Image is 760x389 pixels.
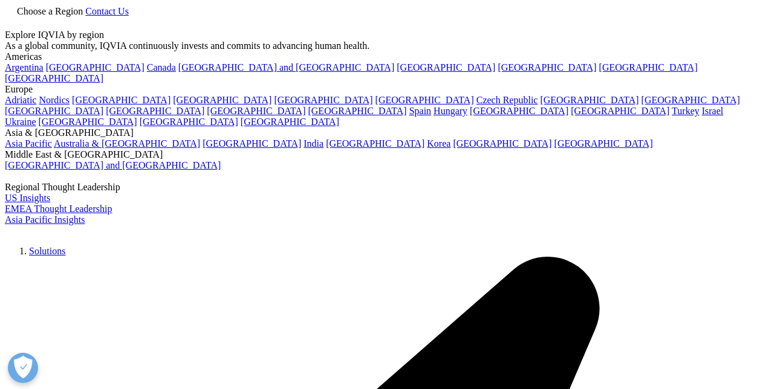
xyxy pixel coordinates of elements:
a: [GEOGRAPHIC_DATA] [326,138,424,149]
a: Canada [147,62,176,72]
a: [GEOGRAPHIC_DATA] [375,95,474,105]
a: Israel [702,106,724,116]
a: [GEOGRAPHIC_DATA] [173,95,271,105]
a: [GEOGRAPHIC_DATA] [641,95,740,105]
span: Choose a Region [17,6,83,16]
a: Hungary [434,106,467,116]
a: Adriatic [5,95,36,105]
div: Americas [5,51,755,62]
a: Solutions [29,246,65,256]
a: [GEOGRAPHIC_DATA] [453,138,551,149]
a: [GEOGRAPHIC_DATA] [106,106,204,116]
a: [GEOGRAPHIC_DATA] [203,138,301,149]
a: [GEOGRAPHIC_DATA] [5,106,103,116]
button: Open Preferences [8,353,38,383]
a: [GEOGRAPHIC_DATA] [470,106,568,116]
a: Spain [409,106,431,116]
a: Nordics [39,95,70,105]
a: Asia Pacific [5,138,52,149]
div: Explore IQVIA by region [5,30,755,40]
div: Europe [5,84,755,95]
a: [GEOGRAPHIC_DATA] [308,106,406,116]
a: [GEOGRAPHIC_DATA] [540,95,638,105]
a: [GEOGRAPHIC_DATA] [46,62,145,72]
a: [GEOGRAPHIC_DATA] [72,95,171,105]
a: Czech Republic [476,95,538,105]
a: [GEOGRAPHIC_DATA] [274,95,372,105]
a: India [304,138,323,149]
a: [GEOGRAPHIC_DATA] [498,62,596,72]
div: As a global community, IQVIA continuously invests and commits to advancing human health. [5,40,755,51]
a: [GEOGRAPHIC_DATA] [599,62,698,72]
a: US Insights [5,193,50,203]
a: Turkey [672,106,700,116]
a: [GEOGRAPHIC_DATA] [571,106,669,116]
a: Asia Pacific Insights [5,214,85,225]
a: [GEOGRAPHIC_DATA] [39,117,137,127]
div: Asia & [GEOGRAPHIC_DATA] [5,127,755,138]
a: Korea [427,138,450,149]
a: [GEOGRAPHIC_DATA] [5,73,103,83]
a: Argentina [5,62,44,72]
a: EMEA Thought Leadership [5,204,112,214]
a: [GEOGRAPHIC_DATA] and [GEOGRAPHIC_DATA] [178,62,394,72]
div: Regional Thought Leadership [5,182,755,193]
a: [GEOGRAPHIC_DATA] [397,62,495,72]
a: Ukraine [5,117,36,127]
a: [GEOGRAPHIC_DATA] [140,117,238,127]
div: Middle East & [GEOGRAPHIC_DATA] [5,149,755,160]
a: [GEOGRAPHIC_DATA] [207,106,305,116]
a: Australia & [GEOGRAPHIC_DATA] [54,138,200,149]
a: [GEOGRAPHIC_DATA] [241,117,339,127]
a: Contact Us [85,6,129,16]
a: [GEOGRAPHIC_DATA] and [GEOGRAPHIC_DATA] [5,160,221,170]
a: [GEOGRAPHIC_DATA] [554,138,653,149]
